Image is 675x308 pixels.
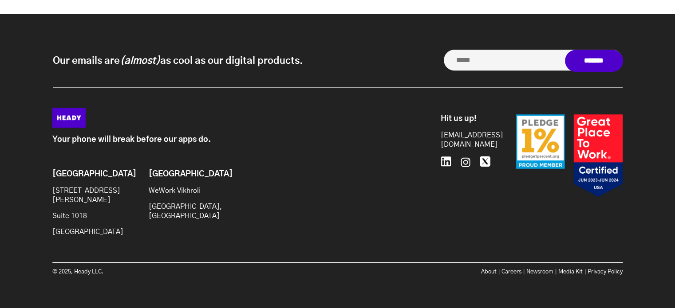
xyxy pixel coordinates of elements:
[441,131,494,149] a: [EMAIL_ADDRESS][DOMAIN_NAME]
[501,269,521,275] a: Careers
[149,202,221,221] p: [GEOGRAPHIC_DATA], [GEOGRAPHIC_DATA]
[52,135,401,144] p: Your phone will break before our apps do.
[516,114,623,197] img: Badges-24
[52,227,124,237] p: [GEOGRAPHIC_DATA]
[120,56,160,66] i: (almost)
[481,269,497,275] a: About
[526,269,553,275] a: Newsroom
[53,54,303,67] p: Our emails are as cool as our digital products.
[52,186,124,205] p: [STREET_ADDRESS][PERSON_NAME]
[52,267,338,277] p: © 2025, Heady LLC.
[149,186,221,195] p: WeWork Vikhroli
[558,269,583,275] a: Media Kit
[52,108,86,128] img: Heady_Logo_Web-01 (1)
[588,269,623,275] a: Privacy Policy
[441,114,494,124] h6: Hit us up!
[149,170,221,179] h6: [GEOGRAPHIC_DATA]
[52,211,124,221] p: Suite 1018
[52,170,124,179] h6: [GEOGRAPHIC_DATA]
